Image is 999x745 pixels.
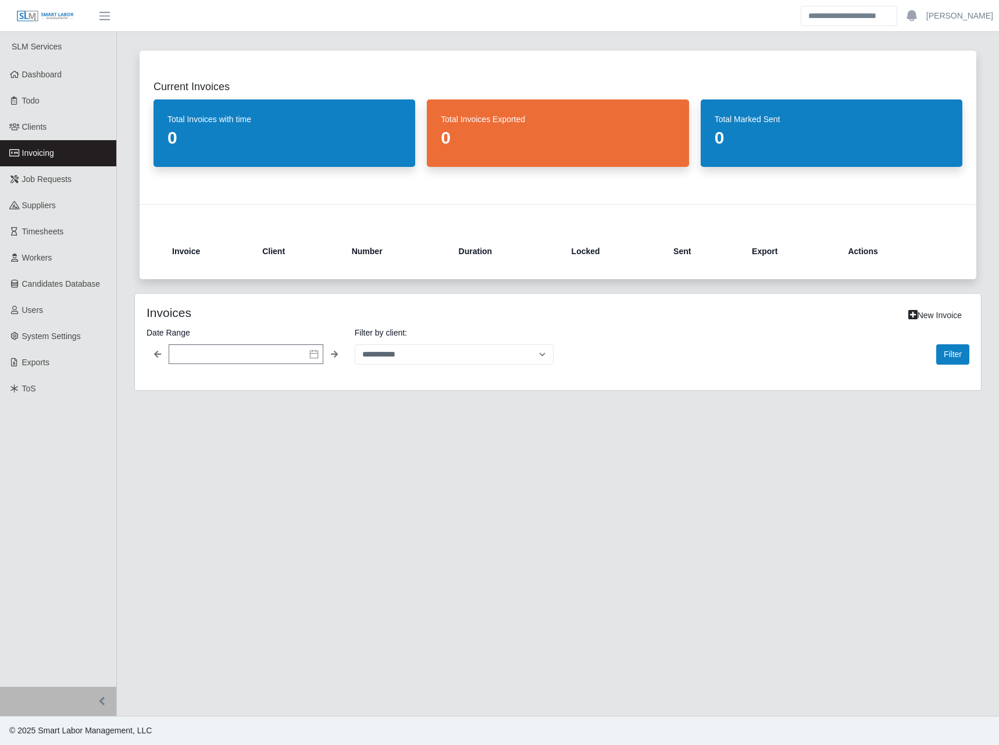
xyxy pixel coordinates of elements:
[154,79,962,95] h2: Current Invoices
[167,127,401,148] dd: 0
[22,96,40,105] span: Todo
[715,113,948,125] dt: Total Marked Sent
[22,358,49,367] span: Exports
[926,10,993,22] a: [PERSON_NAME]
[22,279,101,288] span: Candidates Database
[441,113,675,125] dt: Total Invoices Exported
[22,201,56,210] span: Suppliers
[22,253,52,262] span: Workers
[901,305,969,326] a: New Invoice
[22,148,54,158] span: Invoicing
[22,305,44,315] span: Users
[22,227,64,236] span: Timesheets
[167,113,401,125] dt: Total Invoices with time
[253,237,342,265] th: Client
[22,384,36,393] span: ToS
[12,42,62,51] span: SLM Services
[664,237,743,265] th: Sent
[22,70,62,79] span: Dashboard
[562,237,664,265] th: Locked
[172,237,253,265] th: Invoice
[22,122,47,131] span: Clients
[16,10,74,23] img: SLM Logo
[355,326,554,340] label: Filter by client:
[9,726,152,735] span: © 2025 Smart Labor Management, LLC
[801,6,897,26] input: Search
[22,174,72,184] span: Job Requests
[743,237,839,265] th: Export
[22,331,81,341] span: System Settings
[342,237,449,265] th: Number
[839,237,944,265] th: Actions
[449,237,562,265] th: Duration
[936,344,969,365] button: Filter
[715,127,948,148] dd: 0
[147,305,479,320] h4: Invoices
[147,326,345,340] label: Date Range
[441,127,675,148] dd: 0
